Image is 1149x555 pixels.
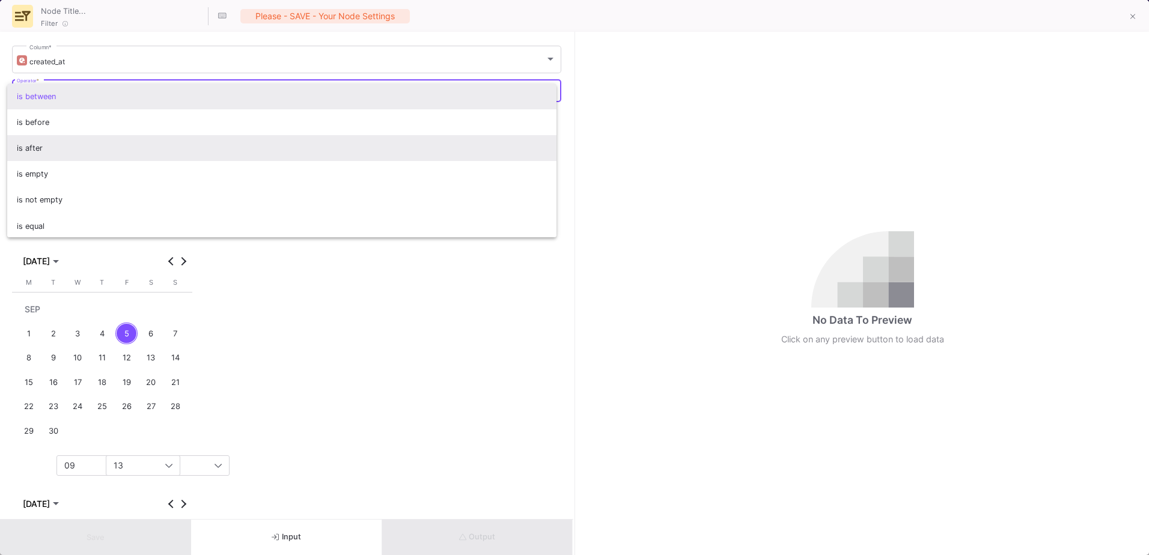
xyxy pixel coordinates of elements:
span: is after [17,135,547,161]
span: is between [17,83,547,109]
span: is equal [17,213,547,239]
span: is not empty [17,187,547,213]
span: is before [17,109,547,135]
span: is empty [17,161,547,187]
